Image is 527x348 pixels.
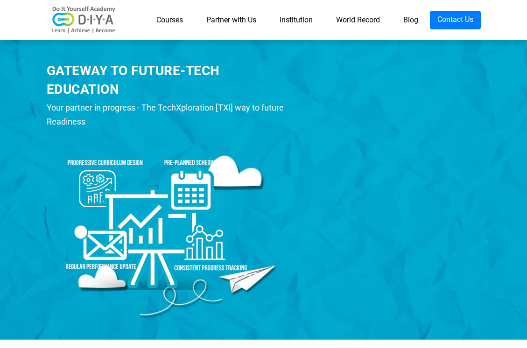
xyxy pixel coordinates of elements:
a: Contact Us [430,11,481,29]
div: Your partner in progress - The TechXploration [TXI] way to future Readiness [47,101,294,129]
img: logo-v2.png [47,6,121,34]
a: Partner with Us [195,11,268,29]
a: Blog [392,11,430,29]
a: Institution [268,11,324,29]
div: GATEWAY TO FUTURE-TECH EDUCATION [47,62,294,98]
img: ins-prod1.png [47,133,261,294]
a: Courses [145,11,195,29]
a: World Record [324,11,392,29]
